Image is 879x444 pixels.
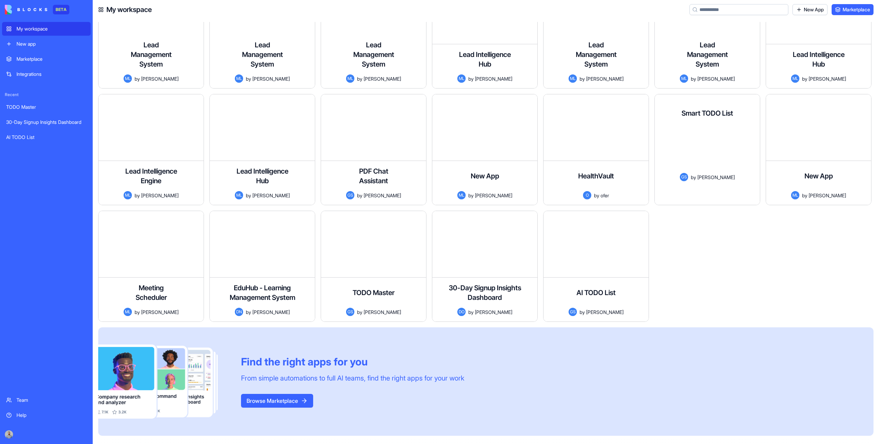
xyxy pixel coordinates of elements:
a: Marketplace [832,4,874,15]
span: by [594,192,599,199]
h4: Lead Intelligence Hub [457,50,512,69]
span: ML [235,74,243,83]
span: [PERSON_NAME] [586,308,624,316]
a: Integrations [2,67,91,81]
span: GS [346,191,354,199]
div: 30-Day Signup Insights Dashboard [6,119,87,126]
span: by [468,192,473,199]
span: [PERSON_NAME] [141,192,179,199]
h4: HealthVault [578,171,614,181]
span: O [583,191,591,199]
span: Recent [2,92,91,97]
a: Help [2,408,91,422]
button: Browse Marketplace [241,394,313,408]
h4: Lead Intelligence Engine [124,166,179,186]
a: AI TODO ListGSby[PERSON_NAME] [543,211,649,322]
span: by [691,174,696,181]
div: My workspace [16,25,87,32]
div: TODO Master [6,104,87,110]
span: ML [791,74,799,83]
a: Smart TODO ListGSby[PERSON_NAME] [654,94,760,205]
span: by [246,75,251,82]
div: AI TODO List [6,134,87,141]
span: GS [346,308,354,316]
a: TODO MasterGSby[PERSON_NAME] [321,211,426,322]
span: [PERSON_NAME] [809,192,846,199]
span: by [468,308,473,316]
div: From simple automations to full AI teams, find the right apps for your work [241,373,464,383]
span: [PERSON_NAME] [364,192,401,199]
div: Team [16,397,87,404]
h4: Lead Management System [680,40,735,69]
span: DN [235,308,243,316]
span: [PERSON_NAME] [364,308,401,316]
span: ML [791,191,799,199]
span: by [802,75,807,82]
span: [PERSON_NAME] [364,75,401,82]
span: ML [124,308,132,316]
span: by [580,75,585,82]
span: [PERSON_NAME] [475,75,512,82]
a: HealthVaultObyofer [543,94,649,205]
span: ML [569,74,577,83]
div: Marketplace [16,56,87,62]
span: [PERSON_NAME] [252,75,290,82]
h4: Lead Management System [346,40,401,69]
h4: New App [471,171,499,181]
div: New app [16,40,87,47]
span: ML [457,74,466,83]
span: by [246,192,251,199]
a: AI TODO List [2,130,91,144]
a: BETA [5,5,69,14]
h4: EduHub - Learning Management System [215,283,309,302]
span: by [135,75,140,82]
div: Integrations [16,71,87,78]
span: [PERSON_NAME] [697,75,735,82]
h4: 30-Day Signup Insights Dashboard [438,283,532,302]
a: My workspace [2,22,91,36]
h4: Smart TODO List [682,108,733,118]
h4: AI TODO List [577,288,616,297]
img: image_123650291_bsq8ao.jpg [5,430,13,439]
h4: Lead Intelligence Hub [235,166,290,186]
a: Lead Intelligence HubMLby[PERSON_NAME] [209,94,315,205]
span: [PERSON_NAME] [475,308,512,316]
a: New AppMLby[PERSON_NAME] [432,94,538,205]
a: Marketplace [2,52,91,66]
span: by [802,192,807,199]
span: by [357,75,362,82]
h4: Lead Management System [569,40,624,69]
h4: Meeting Scheduler [124,283,179,302]
span: ML [346,74,354,83]
span: [PERSON_NAME] [697,174,735,181]
img: logo [5,5,47,14]
span: GS [680,173,688,181]
span: [PERSON_NAME] [252,308,290,316]
span: ML [680,74,688,83]
a: New AppMLby[PERSON_NAME] [766,94,871,205]
h4: New App [804,171,833,181]
h4: PDF Chat Assistant [346,166,401,186]
button: Launch [660,187,738,200]
a: New App [792,4,827,15]
span: by [135,308,140,316]
a: Browse Marketplace [241,397,313,404]
span: by [468,75,473,82]
span: by [357,192,362,199]
a: Lead Intelligence EngineMLby[PERSON_NAME] [98,94,204,205]
span: [PERSON_NAME] [586,75,624,82]
span: GS [569,308,577,316]
a: New app [2,37,91,51]
a: Team [2,393,91,407]
h4: My workspace [106,5,152,14]
span: by [357,308,362,316]
div: Help [16,412,87,419]
span: ML [124,191,132,199]
span: [PERSON_NAME] [141,308,179,316]
span: ML [124,74,132,83]
span: by [691,75,696,82]
a: 30-Day Signup Insights Dashboard [2,115,91,129]
span: [PERSON_NAME] [475,192,512,199]
span: by [580,308,585,316]
a: TODO Master [2,100,91,114]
